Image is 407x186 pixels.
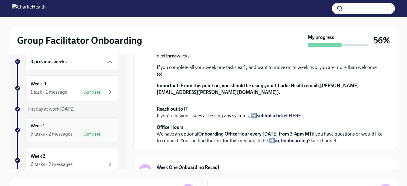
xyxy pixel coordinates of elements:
[157,64,382,77] p: If you complete all your week one tasks early and want to move on to week two, you are more than ...
[31,161,73,168] div: 6 tasks • 2 messages
[59,106,75,112] strong: [DATE]
[31,58,67,65] h6: 3 previous weeks
[31,81,46,87] h6: Week -1
[31,153,45,160] h6: Week 2
[15,117,119,143] a: Week 15 tasks • 2 messagesComplete
[31,89,67,95] div: 1 task • 1 message
[31,131,72,137] div: 5 tasks • 2 messages
[198,131,312,137] strong: Onboarding Office Hour every [DATE] from 3-4pm MT
[308,34,334,41] strong: My progress
[157,106,188,112] strong: Reach out to IT
[165,53,177,59] strong: three
[157,124,382,144] p: We have an optional if you have questions or would like to connect! You can find the link for thi...
[157,124,183,130] strong: Office Hours
[275,138,308,143] a: #gf-onboarding
[31,122,45,129] h6: Week 1
[80,90,104,95] span: Complete
[25,53,119,71] div: 3 previous weeks
[25,106,75,112] span: First day at work
[157,83,180,88] strong: Important:
[157,106,382,119] p: If you're having issues accessing any systems, ➡️ .
[15,75,119,101] a: Week -11 task • 1 messageComplete
[12,4,46,13] img: CharlieHealth
[80,132,104,136] span: Complete
[15,148,119,173] a: Week 26 tasks • 2 messages
[257,113,301,119] a: submit a ticket HERE
[17,34,142,46] h2: Group Facilitator Onboarding
[157,164,219,171] strong: Week One Onboarding Recap!
[373,35,390,46] h3: 56%
[157,83,359,95] strong: From this point on, you should be using your Charlie Health email ([PERSON_NAME][EMAIL_ADDRESS][P...
[15,106,119,112] a: First day at work[DATE]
